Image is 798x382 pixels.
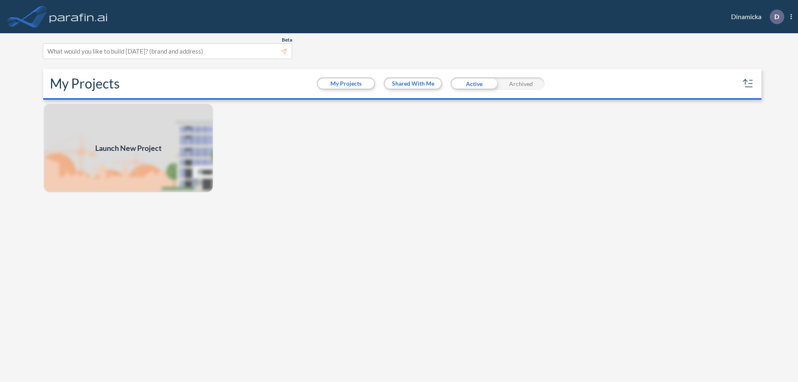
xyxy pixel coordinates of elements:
[774,13,779,20] p: D
[282,37,292,43] span: Beta
[48,8,109,25] img: logo
[498,77,544,90] div: Archived
[43,103,214,193] img: add
[385,79,441,89] button: Shared With Me
[741,77,755,90] button: sort
[719,10,792,24] div: Dinamicka
[50,76,120,91] h2: My Projects
[318,79,374,89] button: My Projects
[451,77,498,90] div: Active
[43,103,214,193] a: Launch New Project
[95,143,162,154] span: Launch New Project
